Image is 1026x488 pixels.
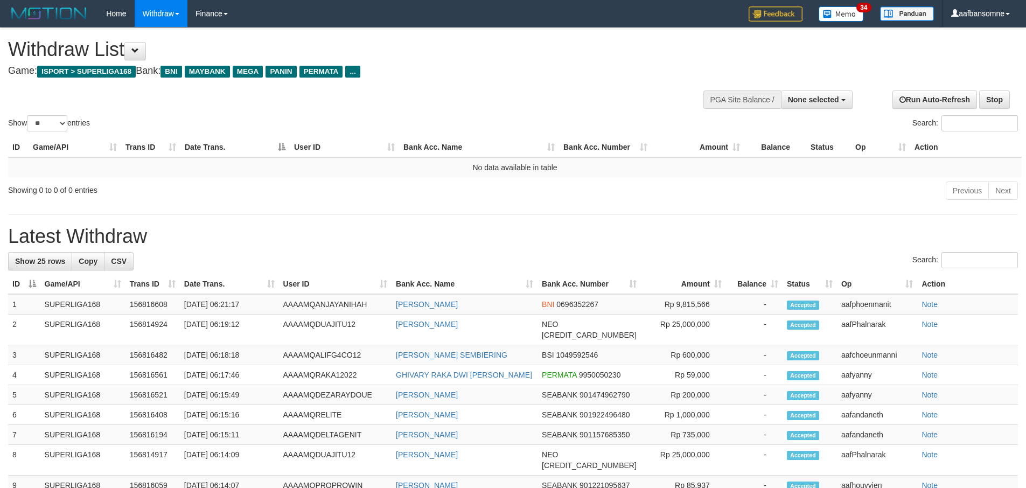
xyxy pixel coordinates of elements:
a: Note [922,410,938,419]
input: Search: [941,115,1018,131]
span: Accepted [787,411,819,420]
td: [DATE] 06:21:17 [180,294,279,315]
th: Amount: activate to sort column ascending [641,274,726,294]
a: [PERSON_NAME] [396,410,458,419]
td: Rp 600,000 [641,345,726,365]
a: Note [922,430,938,439]
th: Date Trans.: activate to sort column descending [180,137,290,157]
span: ... [345,66,360,78]
td: AAAAMQALIFG4CO12 [279,345,392,365]
td: Rp 1,000,000 [641,405,726,425]
th: Bank Acc. Name: activate to sort column ascending [392,274,538,294]
span: PANIN [266,66,296,78]
td: AAAAMQDEZARAYDOUE [279,385,392,405]
span: Accepted [787,371,819,380]
span: SEABANK [542,410,577,419]
th: Trans ID: activate to sort column ascending [125,274,180,294]
td: SUPERLIGA168 [40,425,125,445]
a: [PERSON_NAME] [396,430,458,439]
a: Note [922,371,938,379]
a: Stop [979,90,1010,109]
a: CSV [104,252,134,270]
input: Search: [941,252,1018,268]
td: [DATE] 06:14:09 [180,445,279,476]
a: GHIVARY RAKA DWI [PERSON_NAME] [396,371,532,379]
td: Rp 735,000 [641,425,726,445]
td: aafyanny [837,385,917,405]
h1: Withdraw List [8,39,673,60]
a: [PERSON_NAME] SEMBIERING [396,351,507,359]
span: MEGA [233,66,263,78]
th: Amount: activate to sort column ascending [652,137,744,157]
span: PERMATA [299,66,343,78]
span: Copy 5859457140486971 to clipboard [542,461,637,470]
th: Action [910,137,1022,157]
button: None selected [781,90,853,109]
td: - [726,365,783,385]
span: BNI [542,300,554,309]
span: SEABANK [542,430,577,439]
span: Accepted [787,451,819,460]
th: Date Trans.: activate to sort column ascending [180,274,279,294]
span: Copy [79,257,97,266]
span: Accepted [787,431,819,440]
td: 156816561 [125,365,180,385]
td: [DATE] 06:15:16 [180,405,279,425]
h4: Game: Bank: [8,66,673,76]
div: PGA Site Balance / [703,90,781,109]
a: Note [922,450,938,459]
td: 2 [8,315,40,345]
a: Run Auto-Refresh [892,90,977,109]
td: - [726,425,783,445]
img: Feedback.jpg [749,6,802,22]
th: Bank Acc. Number: activate to sort column ascending [559,137,652,157]
td: 3 [8,345,40,365]
td: SUPERLIGA168 [40,345,125,365]
td: Rp 59,000 [641,365,726,385]
select: Showentries [27,115,67,131]
span: Copy 901474962790 to clipboard [580,391,630,399]
span: Accepted [787,320,819,330]
td: aafphoenmanit [837,294,917,315]
span: MAYBANK [185,66,230,78]
td: 8 [8,445,40,476]
h1: Latest Withdraw [8,226,1018,247]
td: AAAAMQRELITE [279,405,392,425]
td: SUPERLIGA168 [40,315,125,345]
td: - [726,445,783,476]
td: Rp 25,000,000 [641,445,726,476]
span: CSV [111,257,127,266]
span: Accepted [787,351,819,360]
span: Copy 9950050230 to clipboard [579,371,621,379]
img: panduan.png [880,6,934,21]
th: Balance [744,137,806,157]
th: Bank Acc. Number: activate to sort column ascending [538,274,641,294]
span: PERMATA [542,371,577,379]
span: Copy 5859457140486971 to clipboard [542,331,637,339]
td: - [726,315,783,345]
span: BSI [542,351,554,359]
td: SUPERLIGA168 [40,365,125,385]
img: MOTION_logo.png [8,5,90,22]
td: [DATE] 06:17:46 [180,365,279,385]
td: - [726,345,783,365]
td: 156816608 [125,294,180,315]
th: Status [806,137,851,157]
a: [PERSON_NAME] [396,320,458,329]
td: aafandaneth [837,405,917,425]
td: Rp 9,815,566 [641,294,726,315]
td: [DATE] 06:18:18 [180,345,279,365]
a: [PERSON_NAME] [396,300,458,309]
td: SUPERLIGA168 [40,385,125,405]
td: - [726,294,783,315]
th: Op: activate to sort column ascending [837,274,917,294]
td: AAAAMQDUAJITU12 [279,445,392,476]
td: [DATE] 06:19:12 [180,315,279,345]
td: SUPERLIGA168 [40,294,125,315]
span: NEO [542,450,558,459]
span: SEABANK [542,391,577,399]
td: - [726,385,783,405]
td: - [726,405,783,425]
th: ID [8,137,29,157]
td: SUPERLIGA168 [40,405,125,425]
